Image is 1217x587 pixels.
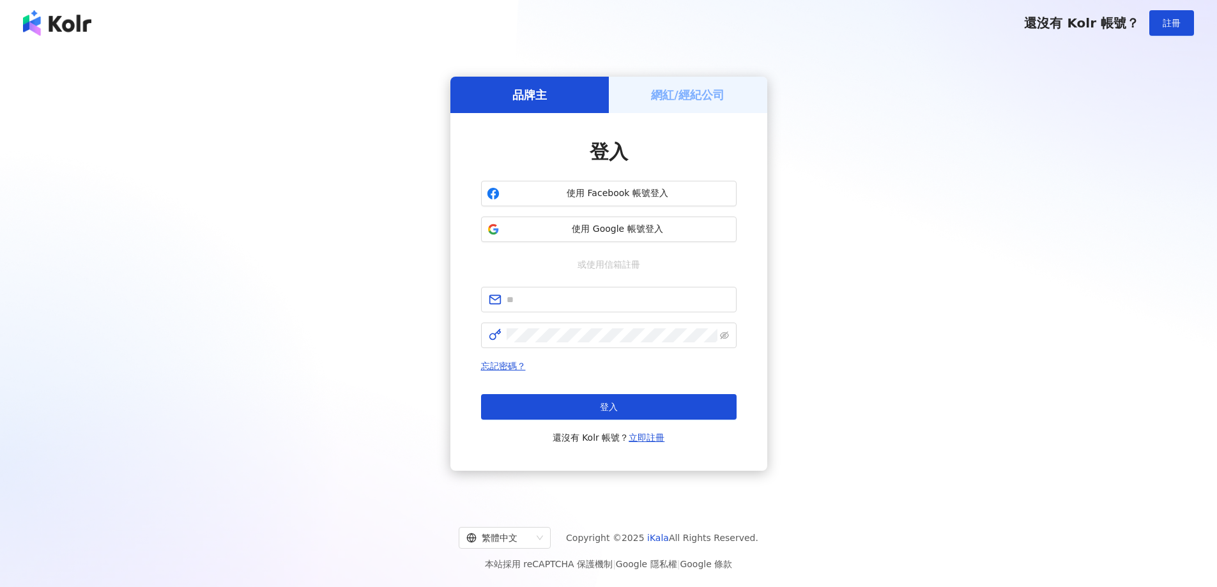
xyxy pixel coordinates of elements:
[1024,15,1139,31] span: 還沒有 Kolr 帳號？
[616,559,677,569] a: Google 隱私權
[23,10,91,36] img: logo
[600,402,618,412] span: 登入
[485,556,732,572] span: 本站採用 reCAPTCHA 保護機制
[677,559,680,569] span: |
[613,559,616,569] span: |
[720,331,729,340] span: eye-invisible
[566,530,758,545] span: Copyright © 2025 All Rights Reserved.
[651,87,724,103] h5: 網紅/經紀公司
[481,181,737,206] button: 使用 Facebook 帳號登入
[505,187,731,200] span: 使用 Facebook 帳號登入
[512,87,547,103] h5: 品牌主
[590,141,628,163] span: 登入
[1163,18,1181,28] span: 註冊
[680,559,732,569] a: Google 條款
[569,257,649,271] span: 或使用信箱註冊
[553,430,665,445] span: 還沒有 Kolr 帳號？
[1149,10,1194,36] button: 註冊
[647,533,669,543] a: iKala
[466,528,532,548] div: 繁體中文
[481,217,737,242] button: 使用 Google 帳號登入
[629,432,664,443] a: 立即註冊
[481,394,737,420] button: 登入
[505,223,731,236] span: 使用 Google 帳號登入
[481,361,526,371] a: 忘記密碼？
